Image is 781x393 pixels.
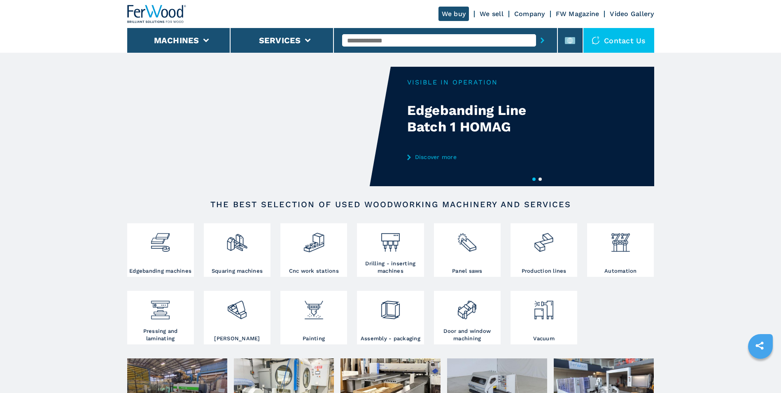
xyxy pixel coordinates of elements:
div: Contact us [583,28,654,53]
img: sezionatrici_2.png [456,225,478,253]
img: squadratrici_2.png [226,225,248,253]
a: [PERSON_NAME] [204,291,270,344]
img: centro_di_lavoro_cnc_2.png [303,225,325,253]
h3: Edgebanding machines [129,267,191,275]
h3: [PERSON_NAME] [214,335,260,342]
img: montaggio_imballaggio_2.png [380,293,401,321]
img: Ferwood [127,5,187,23]
h2: The best selection of used woodworking machinery and services [154,199,628,209]
button: Services [259,35,301,45]
h3: Assembly - packaging [361,335,420,342]
button: Machines [154,35,199,45]
a: sharethis [749,335,770,356]
a: Discover more [407,154,569,160]
h3: Door and window machining [436,327,499,342]
h3: Squaring machines [212,267,263,275]
h3: Cnc work stations [289,267,339,275]
a: Cnc work stations [280,223,347,277]
iframe: Chat [746,356,775,387]
img: bordatrici_1.png [149,225,171,253]
img: foratrici_inseritrici_2.png [380,225,401,253]
button: 2 [539,178,542,181]
a: Company [514,10,545,18]
img: verniciatura_1.png [303,293,325,321]
a: Vacuum [511,291,577,344]
h3: Painting [303,335,325,342]
img: aspirazione_1.png [533,293,555,321]
button: submit-button [536,31,549,50]
a: Automation [587,223,654,277]
a: Painting [280,291,347,344]
a: Squaring machines [204,223,270,277]
a: We sell [480,10,504,18]
button: 1 [532,178,536,181]
video: Your browser does not support the video tag. [127,67,391,186]
img: levigatrici_2.png [226,293,248,321]
img: pressa-strettoia.png [149,293,171,321]
h3: Drilling - inserting machines [359,260,422,275]
a: Assembly - packaging [357,291,424,344]
h3: Panel saws [452,267,483,275]
a: FW Magazine [556,10,599,18]
a: We buy [438,7,469,21]
a: Pressing and laminating [127,291,194,344]
img: linee_di_produzione_2.png [533,225,555,253]
a: Door and window machining [434,291,501,344]
img: Contact us [592,36,600,44]
h3: Pressing and laminating [129,327,192,342]
a: Production lines [511,223,577,277]
h3: Production lines [522,267,567,275]
h3: Vacuum [533,335,555,342]
a: Drilling - inserting machines [357,223,424,277]
a: Edgebanding machines [127,223,194,277]
a: Video Gallery [610,10,654,18]
h3: Automation [604,267,637,275]
img: lavorazione_porte_finestre_2.png [456,293,478,321]
img: automazione.png [610,225,632,253]
a: Panel saws [434,223,501,277]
